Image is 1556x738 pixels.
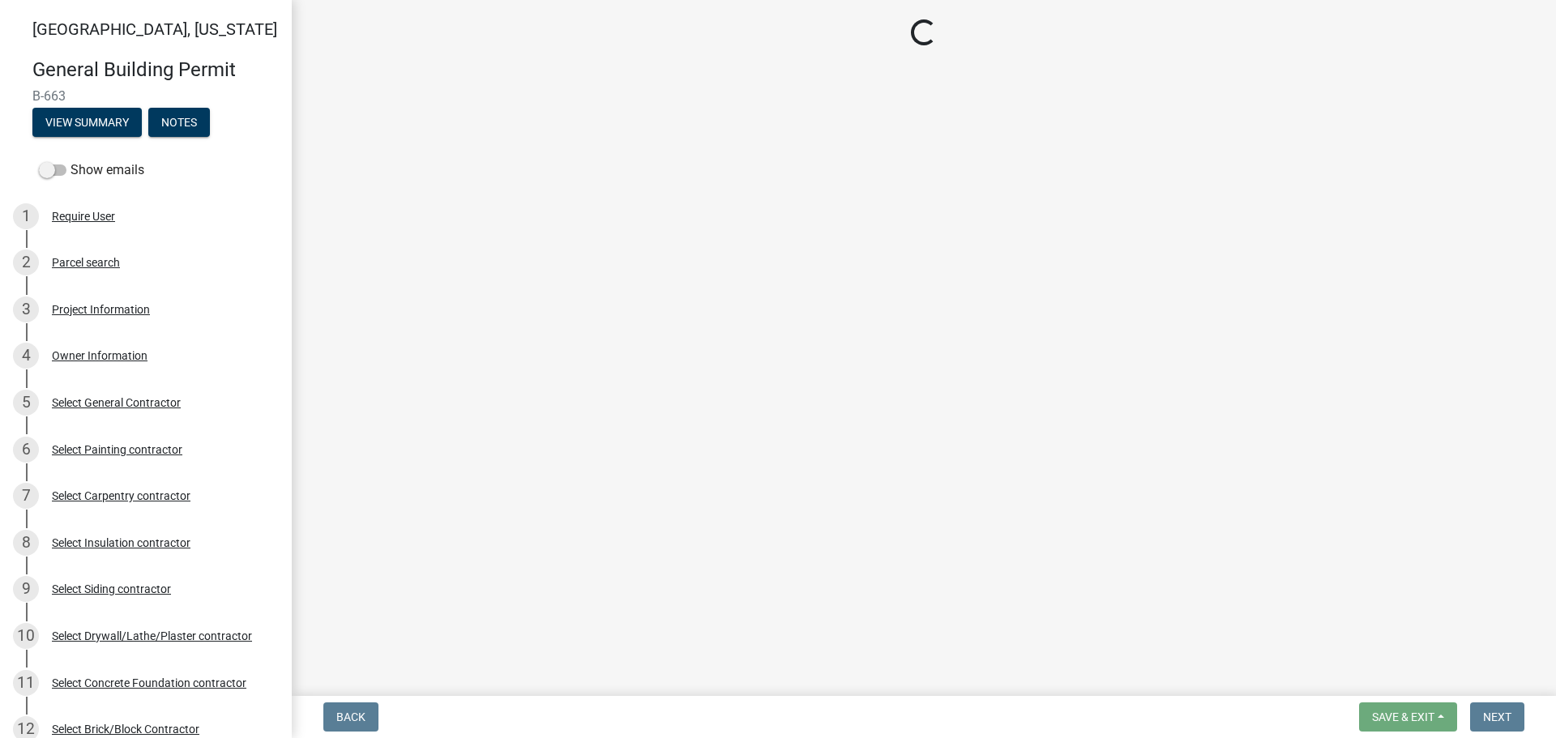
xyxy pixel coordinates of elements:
[52,257,120,268] div: Parcel search
[52,444,182,455] div: Select Painting contractor
[1359,702,1457,732] button: Save & Exit
[148,108,210,137] button: Notes
[32,108,142,137] button: View Summary
[13,343,39,369] div: 4
[52,583,171,595] div: Select Siding contractor
[13,390,39,416] div: 5
[13,623,39,649] div: 10
[13,250,39,275] div: 2
[52,723,199,735] div: Select Brick/Block Contractor
[52,211,115,222] div: Require User
[1372,710,1434,723] span: Save & Exit
[52,537,190,548] div: Select Insulation contractor
[13,576,39,602] div: 9
[39,160,144,180] label: Show emails
[13,203,39,229] div: 1
[32,58,279,82] h4: General Building Permit
[13,437,39,463] div: 6
[52,490,190,501] div: Select Carpentry contractor
[32,117,142,130] wm-modal-confirm: Summary
[323,702,378,732] button: Back
[1483,710,1511,723] span: Next
[52,677,246,689] div: Select Concrete Foundation contractor
[52,397,181,408] div: Select General Contractor
[13,296,39,322] div: 3
[13,530,39,556] div: 8
[32,88,259,104] span: B-663
[52,350,147,361] div: Owner Information
[148,117,210,130] wm-modal-confirm: Notes
[1470,702,1524,732] button: Next
[13,483,39,509] div: 7
[32,19,277,39] span: [GEOGRAPHIC_DATA], [US_STATE]
[52,630,252,642] div: Select Drywall/Lathe/Plaster contractor
[13,670,39,696] div: 11
[52,304,150,315] div: Project Information
[336,710,365,723] span: Back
